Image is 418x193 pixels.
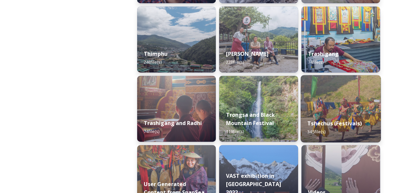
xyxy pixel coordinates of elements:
[300,75,381,143] img: Dechenphu%2520Festival14.jpg
[301,7,380,73] img: Trashigang%2520and%2520Rangjung%2520060723%2520by%2520Amp%2520Sripimanwat-66.jpg
[219,7,298,73] img: Trashi%2520Yangtse%2520090723%2520by%2520Amp%2520Sripimanwat-187.jpg
[226,59,244,65] span: 228 file(s)
[144,128,159,134] span: 74 file(s)
[226,111,275,127] strong: Trongsa and Black Mountain Festival
[308,50,339,57] strong: Trashigang
[307,129,325,135] span: 345 file(s)
[144,59,162,65] span: 248 file(s)
[137,7,216,73] img: Thimphu%2520190723%2520by%2520Amp%2520Sripimanwat-43.jpg
[144,50,168,57] strong: Thimphu
[226,50,268,57] strong: [PERSON_NAME]
[219,76,298,142] img: 2022-10-01%252018.12.56.jpg
[226,128,244,134] span: 119 file(s)
[307,120,362,127] strong: Tshechus (Festivals)
[144,119,202,127] strong: Trashigang and Radhi
[308,59,323,65] span: 74 file(s)
[137,76,216,142] img: Trashigang%2520and%2520Rangjung%2520060723%2520by%2520Amp%2520Sripimanwat-32.jpg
